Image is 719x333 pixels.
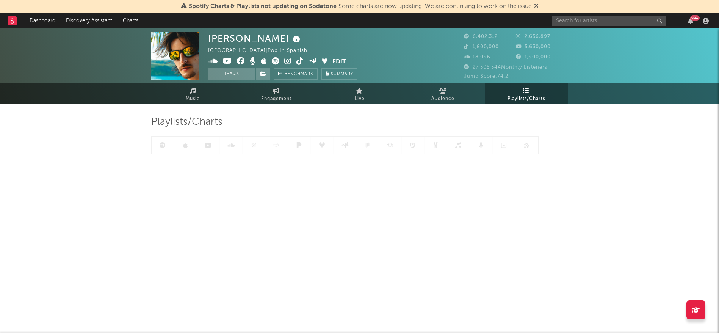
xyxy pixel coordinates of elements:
span: 27,305,544 Monthly Listeners [464,65,547,70]
input: Search for artists [552,16,666,26]
a: Music [151,83,235,104]
span: 5,630,000 [516,44,551,49]
span: Summary [331,72,353,76]
span: Live [355,94,365,104]
span: Spotify Charts & Playlists not updating on Sodatone [189,3,337,9]
div: [PERSON_NAME] [208,32,302,45]
a: Charts [117,13,144,28]
span: Jump Score: 74.2 [464,74,508,79]
span: Music [186,94,200,104]
a: Engagement [235,83,318,104]
span: 6,402,312 [464,34,498,39]
span: Playlists/Charts [151,118,222,127]
span: 18,096 [464,55,490,60]
button: 99+ [688,18,693,24]
a: Playlists/Charts [485,83,568,104]
span: Benchmark [285,70,313,79]
span: Engagement [261,94,291,104]
a: Dashboard [24,13,61,28]
button: Summary [321,68,357,80]
span: : Some charts are now updating. We are continuing to work on the issue [189,3,532,9]
button: Track [208,68,255,80]
span: 1,900,000 [516,55,551,60]
span: Audience [431,94,454,104]
div: 99 + [690,15,700,21]
span: Playlists/Charts [508,94,545,104]
a: Discovery Assistant [61,13,117,28]
button: Edit [332,57,346,67]
span: Dismiss [534,3,539,9]
div: [GEOGRAPHIC_DATA] | Pop in Spanish [208,46,316,55]
span: 1,800,000 [464,44,499,49]
span: 2,656,897 [516,34,550,39]
a: Audience [401,83,485,104]
a: Live [318,83,401,104]
a: Benchmark [274,68,318,80]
